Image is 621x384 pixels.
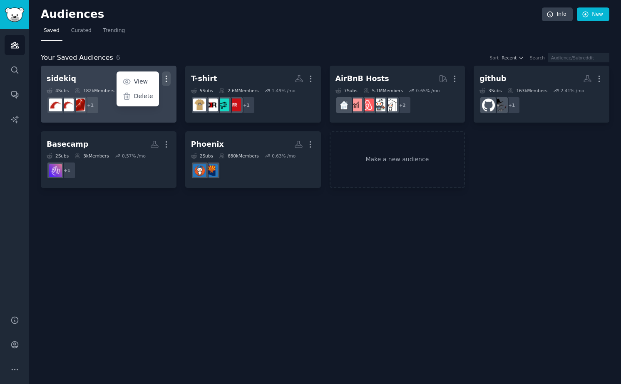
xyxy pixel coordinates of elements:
[118,73,157,91] a: View
[373,98,385,111] img: FirstTimeHomeBuyer
[116,54,120,62] span: 6
[548,53,609,62] input: Audience/Subreddit
[502,55,517,61] span: Recent
[47,153,69,159] div: 2 Sub s
[205,98,218,111] img: DesignerReps
[68,24,94,41] a: Curated
[41,131,176,188] a: Basecamp2Subs3kMembers0.57% /mo+1HeyEmail
[49,98,62,111] img: rails
[100,24,128,41] a: Trending
[482,98,495,111] img: github
[494,98,507,111] img: GithubSecurityTools
[416,88,440,94] div: 0.65 % /mo
[58,162,76,179] div: + 1
[191,153,213,159] div: 2 Sub s
[577,7,609,22] a: New
[507,88,547,94] div: 163k Members
[219,88,258,94] div: 2.6M Members
[542,7,573,22] a: Info
[47,74,76,84] div: sidekiq
[75,153,109,159] div: 3k Members
[134,77,148,86] p: View
[272,153,296,159] div: 0.63 % /mo
[238,96,255,114] div: + 1
[335,88,358,94] div: 7 Sub s
[41,66,176,123] a: sidekiqViewDelete4Subs182kMembers0.46% /mo+1rubyrubyonrailsrails
[335,74,389,84] div: AirBnB Hosts
[47,88,69,94] div: 4 Sub s
[219,153,259,159] div: 680k Members
[185,66,321,123] a: T-shirt5Subs2.6MMembers1.49% /mo+1FashionRepsVintageTeesDesignerRepsTShirtsDesigns
[47,139,88,150] div: Basecamp
[75,88,114,94] div: 182k Members
[71,27,92,34] span: Curated
[49,164,62,177] img: HeyEmail
[103,27,125,34] span: Trending
[5,7,24,22] img: GummySearch logo
[193,164,206,177] img: phoenix
[394,96,411,114] div: + 2
[338,98,350,111] img: rentalproperties
[361,98,374,111] img: airbnb_hosts
[82,96,99,114] div: + 1
[41,8,542,21] h2: Audiences
[384,98,397,111] img: RealEstate
[41,53,113,63] span: Your Saved Audiences
[41,24,62,41] a: Saved
[272,88,296,94] div: 1.49 % /mo
[72,98,85,111] img: ruby
[61,98,74,111] img: rubyonrails
[530,55,545,61] div: Search
[363,88,403,94] div: 5.1M Members
[193,98,206,111] img: TShirtsDesigns
[216,98,229,111] img: VintageTees
[122,153,146,159] div: 0.57 % /mo
[330,131,465,188] a: Make a new audience
[479,88,502,94] div: 3 Sub s
[191,88,213,94] div: 5 Sub s
[474,66,609,123] a: github3Subs163kMembers2.41% /mo+1GithubSecurityToolsgithub
[561,88,584,94] div: 2.41 % /mo
[185,131,321,188] a: Phoenix2Subs680kMembers0.63% /moarizonaphoenix
[191,74,217,84] div: T-shirt
[44,27,60,34] span: Saved
[330,66,465,123] a: AirBnB Hosts7Subs5.1MMembers0.65% /mo+2RealEstateFirstTimeHomeBuyerairbnb_hostsAirBnBInvestingren...
[134,92,153,101] p: Delete
[228,98,241,111] img: FashionReps
[479,74,506,84] div: github
[490,55,499,61] div: Sort
[191,139,224,150] div: Phoenix
[502,55,524,61] button: Recent
[503,96,520,114] div: + 1
[349,98,362,111] img: AirBnBInvesting
[205,164,218,177] img: arizona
